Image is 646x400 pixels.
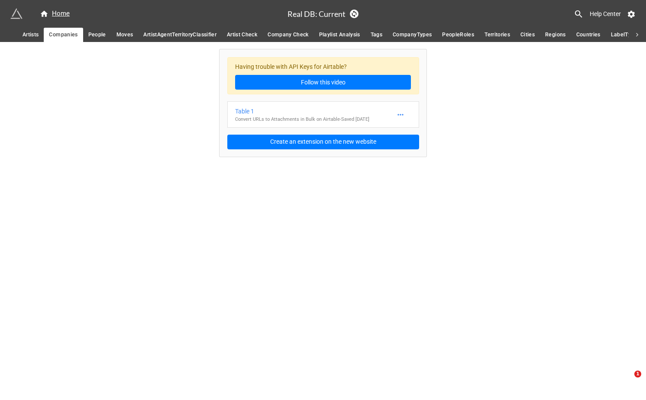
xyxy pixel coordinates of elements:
a: Follow this video [235,75,411,90]
div: Having trouble with API Keys for Airtable? [227,57,419,95]
button: Create an extension on the new website [227,135,419,149]
span: CompanyTypes [393,30,432,39]
span: Companies [49,30,78,39]
a: Help Center [584,6,627,22]
span: Regions [545,30,565,39]
span: Territories [484,30,510,39]
h3: Real DB: Current [287,10,346,18]
span: PeopleRoles [442,30,474,39]
span: Company Check [268,30,309,39]
img: miniextensions-icon.73ae0678.png [10,8,23,20]
span: ArtistAgentTerritoryClassifier [143,30,216,39]
span: Moves [116,30,133,39]
span: Artists [23,30,39,39]
a: Table 1Convert URLs to Attachments in Bulk on Airtable-Saved [DATE] [227,101,419,128]
span: 1 [634,371,641,377]
a: Sync Base Structure [350,10,359,18]
p: Convert URLs to Attachments in Bulk on Airtable - Saved [DATE] [235,116,369,123]
span: LabelTypes [611,30,640,39]
span: Tags [371,30,382,39]
span: People [88,30,106,39]
span: Cities [520,30,535,39]
a: Home [35,9,75,19]
div: Table 1 [235,106,369,116]
iframe: Intercom live chat [617,371,637,391]
span: Countries [576,30,601,39]
div: Home [40,9,70,19]
div: scrollable auto tabs example [17,28,629,42]
span: Playlist Analysis [319,30,360,39]
span: Artist Check [227,30,257,39]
